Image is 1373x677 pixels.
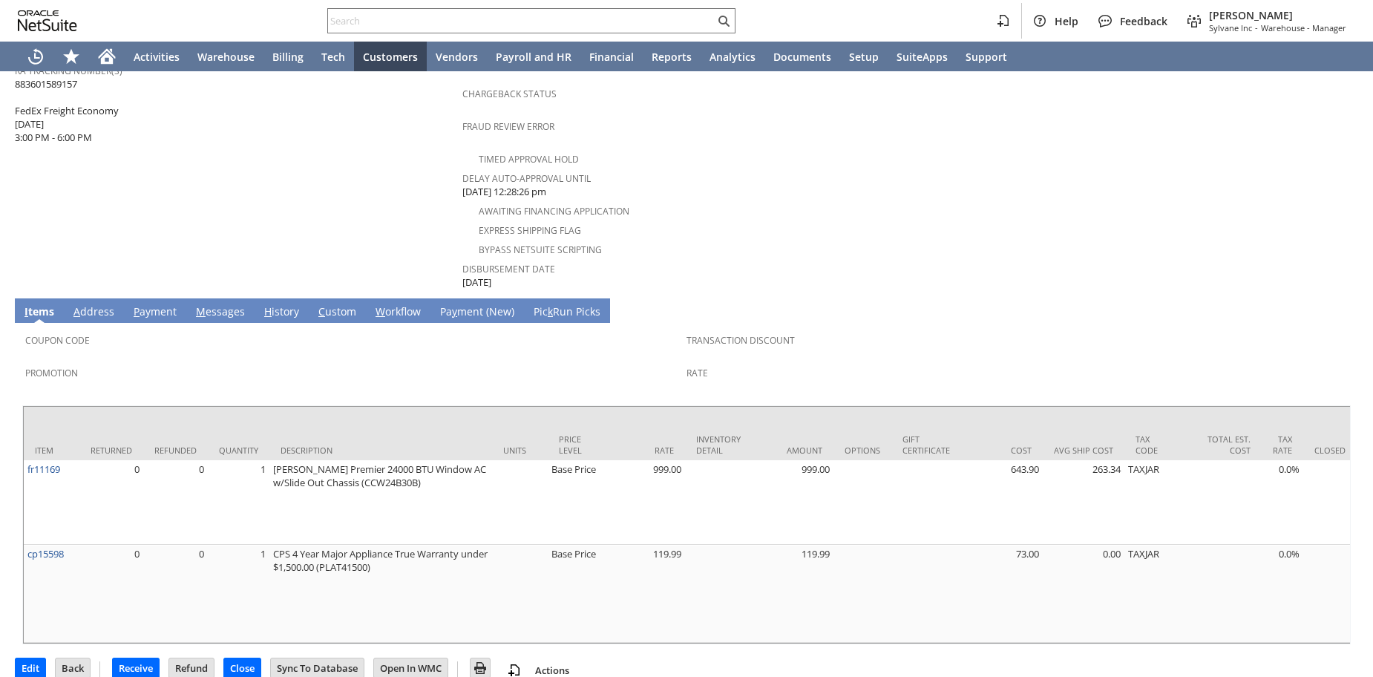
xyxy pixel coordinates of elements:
[559,434,592,456] div: Price Level
[196,304,206,318] span: M
[487,42,580,71] a: Payroll and HR
[143,545,208,643] td: 0
[710,50,756,64] span: Analytics
[1120,14,1167,28] span: Feedback
[73,304,80,318] span: A
[436,50,478,64] span: Vendors
[312,42,354,71] a: Tech
[580,42,643,71] a: Financial
[479,243,602,256] a: Bypass NetSuite Scripting
[643,42,701,71] a: Reports
[1054,445,1113,456] div: Avg Ship Cost
[134,50,180,64] span: Activities
[62,48,80,65] svg: Shortcuts
[25,367,78,379] a: Promotion
[1124,545,1180,643] td: TAXJAR
[603,460,685,545] td: 999.00
[764,42,840,71] a: Documents
[479,224,581,237] a: Express Shipping Flag
[79,460,143,545] td: 0
[462,88,557,100] a: Chargeback Status
[840,42,888,71] a: Setup
[696,434,741,456] div: Inventory Detail
[471,659,489,677] img: Print
[1043,545,1124,643] td: 0.00
[53,42,89,71] div: Shortcuts
[1314,445,1346,456] div: Closed
[27,462,60,476] a: fr11169
[1255,22,1258,33] span: -
[89,42,125,71] a: Home
[1273,434,1292,456] div: Tax Rate
[701,42,764,71] a: Analytics
[849,50,879,64] span: Setup
[27,48,45,65] svg: Recent Records
[208,460,269,545] td: 1
[363,50,418,64] span: Customers
[462,120,554,133] a: Fraud Review Error
[143,460,208,545] td: 0
[376,304,385,318] span: W
[269,460,492,545] td: [PERSON_NAME] Premier 24000 BTU Window AC w/Slide Out Chassis (CCW24B30B)
[902,434,950,456] div: Gift Certificate
[961,545,1043,643] td: 73.00
[269,545,492,643] td: CPS 4 Year Major Appliance True Warranty under $1,500.00 (PLAT41500)
[1261,22,1346,33] span: Warehouse - Manager
[208,545,269,643] td: 1
[24,304,28,318] span: I
[972,445,1032,456] div: Cost
[1124,460,1180,545] td: TAXJAR
[263,42,312,71] a: Billing
[462,275,491,290] span: [DATE]
[70,304,118,321] a: Address
[272,50,304,64] span: Billing
[134,304,140,318] span: P
[18,10,77,31] svg: logo
[328,12,715,30] input: Search
[452,304,457,318] span: y
[1043,460,1124,545] td: 263.34
[130,304,180,321] a: Payment
[260,304,303,321] a: History
[479,205,629,218] a: Awaiting Financing Application
[25,334,90,347] a: Coupon Code
[462,172,591,185] a: Delay Auto-Approval Until
[503,445,537,456] div: Units
[79,545,143,643] td: 0
[21,304,58,321] a: Items
[462,185,546,199] span: [DATE] 12:28:26 pm
[686,334,795,347] a: Transaction Discount
[18,42,53,71] a: Recent Records
[966,50,1007,64] span: Support
[1209,8,1346,22] span: [PERSON_NAME]
[1262,545,1303,643] td: 0.0%
[1331,301,1349,319] a: Unrolled view on
[15,77,119,145] span: 883601589157 FedEx Freight Economy [DATE] 3:00 PM - 6:00 PM
[530,304,604,321] a: PickRun Picks
[197,50,255,64] span: Warehouse
[154,445,197,456] div: Refunded
[897,50,948,64] span: SuiteApps
[652,50,692,64] span: Reports
[479,153,579,166] a: Timed Approval Hold
[1191,434,1251,456] div: Total Est. Cost
[219,445,258,456] div: Quantity
[318,304,325,318] span: C
[192,304,249,321] a: Messages
[189,42,263,71] a: Warehouse
[1055,14,1078,28] span: Help
[1209,22,1252,33] span: Sylvane Inc
[496,50,571,64] span: Payroll and HR
[264,304,272,318] span: H
[98,48,116,65] svg: Home
[1136,434,1169,456] div: Tax Code
[548,460,603,545] td: Base Price
[436,304,518,321] a: Payment (New)
[462,263,555,275] a: Disbursement Date
[35,445,68,456] div: Item
[752,460,833,545] td: 999.00
[15,65,122,77] a: RA Tracking Number(s)
[427,42,487,71] a: Vendors
[1262,460,1303,545] td: 0.0%
[91,445,132,456] div: Returned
